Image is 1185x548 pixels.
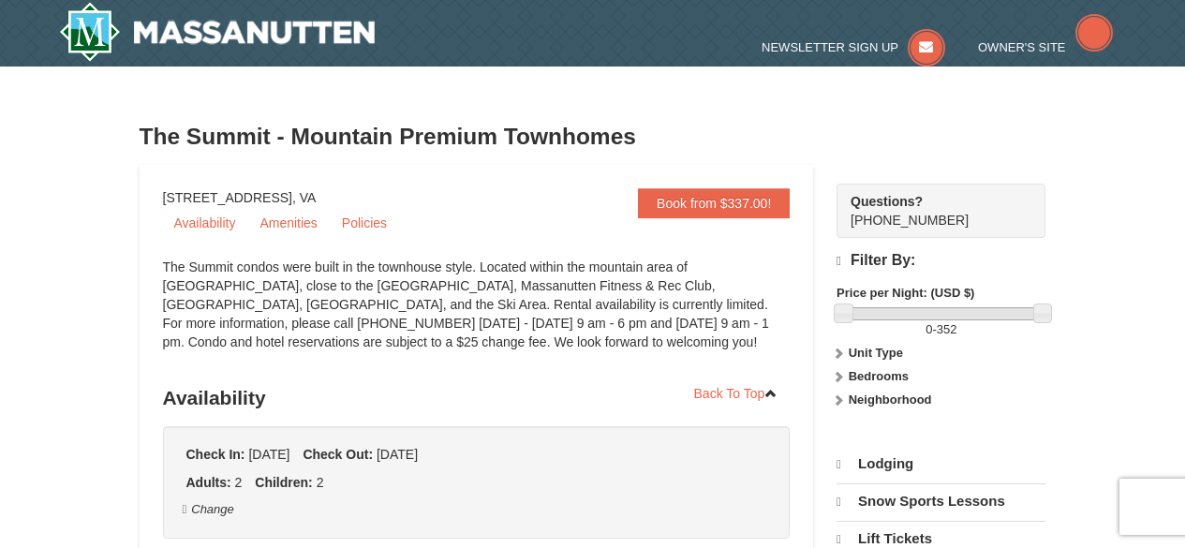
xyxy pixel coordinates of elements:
label: - [837,320,1045,339]
a: Back To Top [682,379,791,407]
span: 2 [317,475,324,490]
h4: Filter By: [837,252,1045,270]
h3: Availability [163,379,791,417]
a: Newsletter Sign Up [762,40,945,54]
strong: Neighborhood [849,392,932,407]
strong: Check Out: [303,447,373,462]
span: [DATE] [248,447,289,462]
div: The Summit condos were built in the townhouse style. Located within the mountain area of [GEOGRAP... [163,258,791,370]
strong: Questions? [851,194,923,209]
span: Owner's Site [978,40,1066,54]
strong: Adults: [186,475,231,490]
span: [PHONE_NUMBER] [851,192,1012,228]
strong: Children: [255,475,312,490]
span: 2 [235,475,243,490]
a: Amenities [248,209,328,237]
a: Book from $337.00! [638,188,790,218]
span: Newsletter Sign Up [762,40,898,54]
strong: Price per Night: (USD $) [837,286,974,300]
span: 0 [926,322,932,336]
a: Massanutten Resort [59,2,376,62]
button: Change [182,499,235,520]
a: Policies [331,209,398,237]
span: [DATE] [377,447,418,462]
strong: Check In: [186,447,245,462]
strong: Unit Type [849,346,903,360]
a: Owner's Site [978,40,1113,54]
span: 352 [937,322,957,336]
a: Availability [163,209,247,237]
h3: The Summit - Mountain Premium Townhomes [140,118,1046,156]
strong: Bedrooms [849,369,909,383]
a: Lodging [837,447,1045,481]
img: Massanutten Resort Logo [59,2,376,62]
a: Snow Sports Lessons [837,483,1045,519]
